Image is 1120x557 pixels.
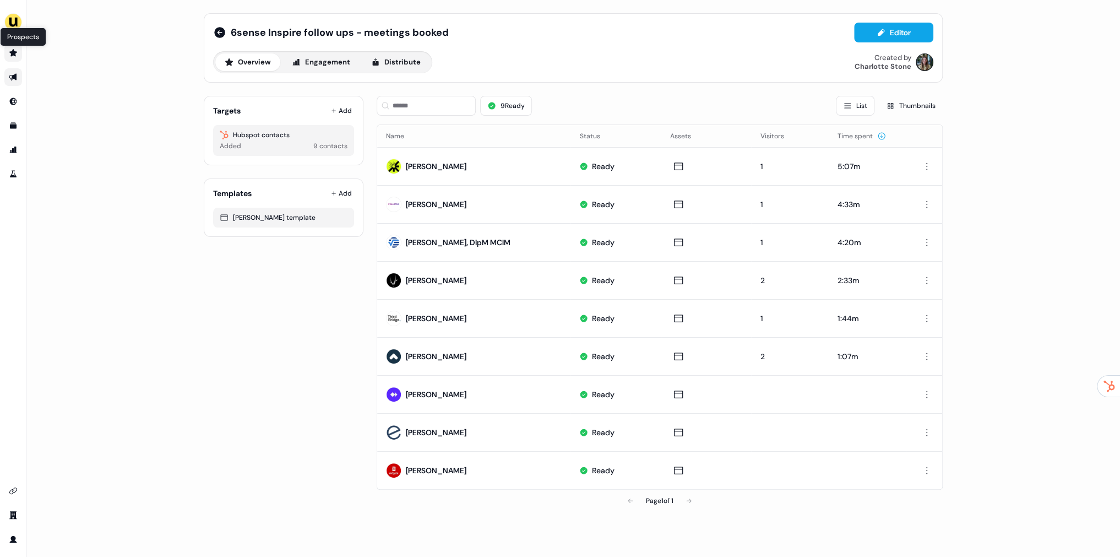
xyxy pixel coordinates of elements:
button: Engagement [282,53,360,71]
div: 2 [760,275,820,286]
div: [PERSON_NAME] [406,161,466,172]
button: Visitors [760,126,797,146]
div: [PERSON_NAME] [406,275,466,286]
div: Ready [591,427,614,438]
div: [PERSON_NAME] [406,313,466,324]
a: Go to prospects [4,44,22,62]
button: List [836,96,874,116]
img: Charlotte [916,53,933,71]
button: Overview [215,53,280,71]
div: [PERSON_NAME] [406,427,466,438]
button: Add [329,103,354,118]
div: Ready [591,237,614,248]
div: 2:33m [838,275,898,286]
button: Distribute [362,53,430,71]
button: Add [329,186,354,201]
div: Charlotte Stone [855,62,911,71]
span: 6sense Inspire follow ups - meetings booked [231,26,449,39]
div: [PERSON_NAME] template [220,212,347,223]
div: Ready [591,199,614,210]
div: 2 [760,351,820,362]
button: Editor [854,23,933,42]
a: Go to team [4,506,22,524]
button: Thumbnails [879,96,943,116]
a: Go to outbound experience [4,68,22,86]
div: 1:07m [838,351,898,362]
button: Time spent [838,126,886,146]
div: 1 [760,161,820,172]
th: Assets [661,125,751,147]
a: Go to integrations [4,482,22,500]
div: [PERSON_NAME] [406,351,466,362]
div: [PERSON_NAME], DipM MCIM [406,237,510,248]
a: Go to attribution [4,141,22,159]
div: [PERSON_NAME] [406,199,466,210]
div: Templates [213,188,252,199]
div: 1 [760,237,820,248]
div: 5:07m [838,161,898,172]
button: Name [386,126,417,146]
button: 9Ready [480,96,532,116]
div: [PERSON_NAME] [406,465,466,476]
div: Ready [591,275,614,286]
div: Added [220,140,241,152]
div: 9 contacts [313,140,347,152]
a: Editor [854,28,933,40]
div: 4:33m [838,199,898,210]
div: Ready [591,389,614,400]
a: Go to Inbound [4,93,22,110]
div: Targets [213,105,241,116]
div: 1 [760,313,820,324]
div: Ready [591,313,614,324]
div: Page 1 of 1 [646,495,673,506]
button: Status [579,126,613,146]
div: Ready [591,161,614,172]
div: Ready [591,465,614,476]
div: Hubspot contacts [220,129,347,140]
div: Ready [591,351,614,362]
div: Created by [874,53,911,62]
div: [PERSON_NAME] [406,389,466,400]
a: Go to experiments [4,165,22,183]
a: Go to templates [4,117,22,134]
div: 1:44m [838,313,898,324]
div: 4:20m [838,237,898,248]
div: 1 [760,199,820,210]
a: Go to profile [4,531,22,548]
